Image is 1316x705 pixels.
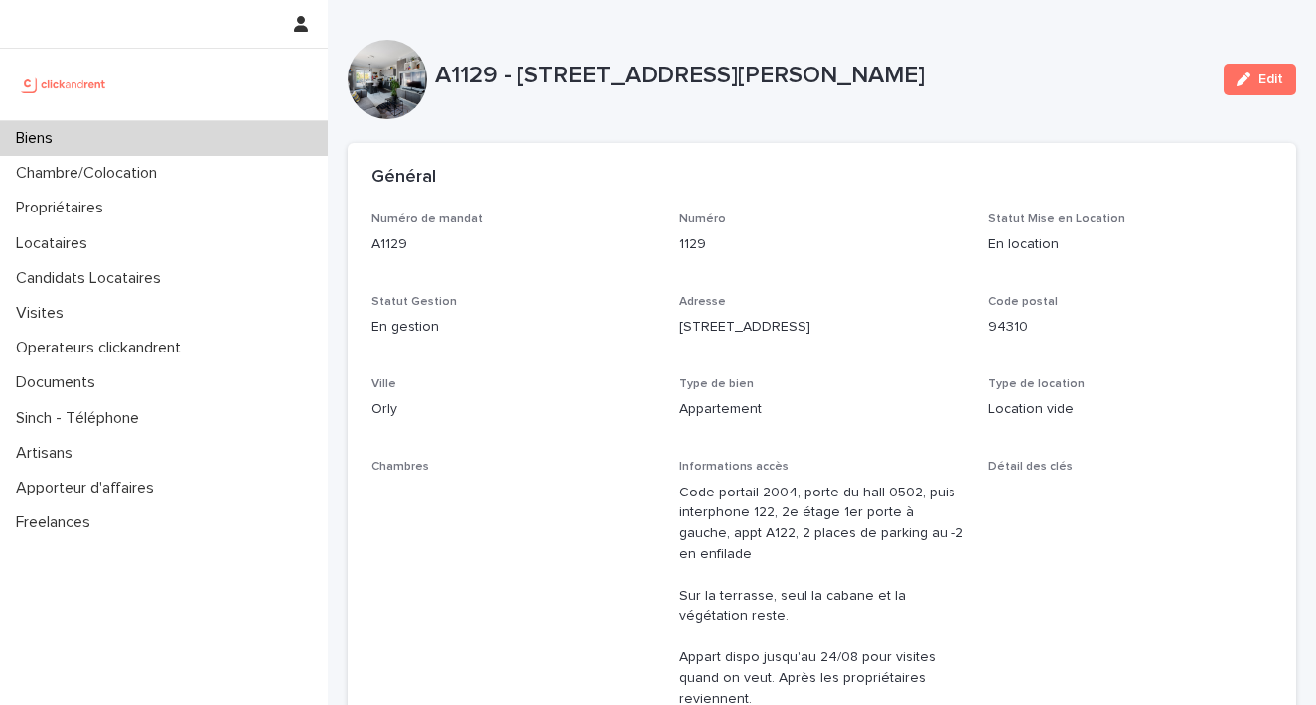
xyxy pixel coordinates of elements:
span: Statut Mise en Location [988,213,1125,225]
p: En gestion [371,317,656,338]
button: Edit [1224,64,1296,95]
p: Locataires [8,234,103,253]
span: Adresse [679,296,726,308]
span: Chambres [371,461,429,473]
p: Documents [8,373,111,392]
p: Artisans [8,444,88,463]
p: Visites [8,304,79,323]
img: UCB0brd3T0yccxBKYDjQ [16,65,112,104]
p: A1129 - [STREET_ADDRESS][PERSON_NAME] [435,62,1208,90]
p: 1129 [679,234,963,255]
span: Type de bien [679,378,754,390]
p: En location [988,234,1272,255]
span: Statut Gestion [371,296,457,308]
h2: Général [371,167,436,189]
span: Numéro [679,213,726,225]
span: Détail des clés [988,461,1073,473]
span: Edit [1258,72,1283,86]
span: Informations accès [679,461,789,473]
p: 94310 [988,317,1272,338]
span: Numéro de mandat [371,213,483,225]
p: Biens [8,129,69,148]
p: Freelances [8,513,106,532]
p: [STREET_ADDRESS] [679,317,963,338]
span: Ville [371,378,396,390]
p: Appartement [679,399,963,420]
p: - [988,483,1272,503]
p: Orly [371,399,656,420]
p: Candidats Locataires [8,269,177,288]
p: Apporteur d'affaires [8,479,170,497]
span: Type de location [988,378,1085,390]
p: Chambre/Colocation [8,164,173,183]
p: A1129 [371,234,656,255]
span: Code postal [988,296,1058,308]
p: - [371,483,656,503]
p: Sinch - Téléphone [8,409,155,428]
p: Propriétaires [8,199,119,217]
p: Location vide [988,399,1272,420]
p: Operateurs clickandrent [8,339,197,357]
